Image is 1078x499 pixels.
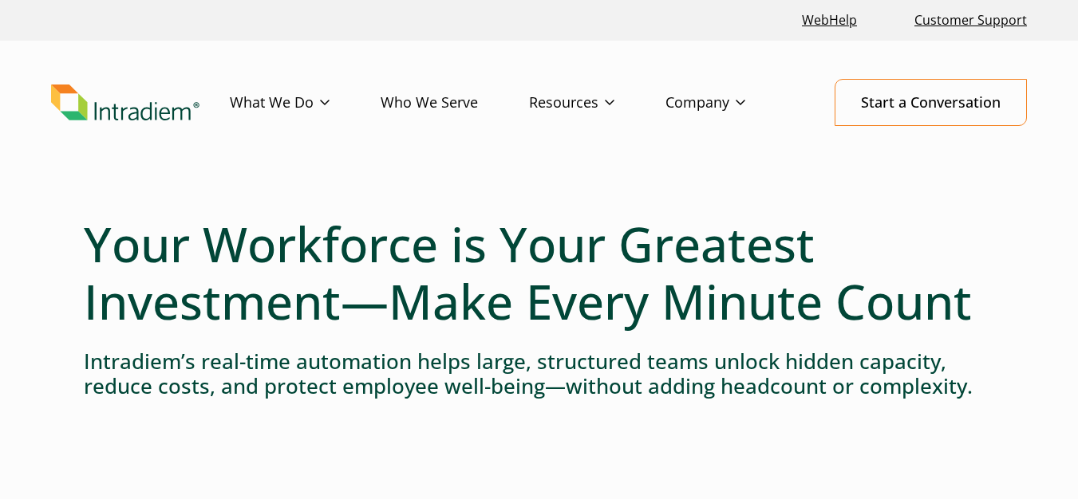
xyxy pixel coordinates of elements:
[835,79,1027,126] a: Start a Conversation
[230,80,381,126] a: What We Do
[381,80,529,126] a: Who We Serve
[84,349,994,399] h4: Intradiem’s real-time automation helps large, structured teams unlock hidden capacity, reduce cos...
[665,80,796,126] a: Company
[796,3,863,37] a: Link opens in a new window
[84,215,994,330] h1: Your Workforce is Your Greatest Investment—Make Every Minute Count
[51,84,230,121] a: Link to homepage of Intradiem
[51,84,199,121] img: Intradiem
[908,3,1033,37] a: Customer Support
[529,80,665,126] a: Resources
